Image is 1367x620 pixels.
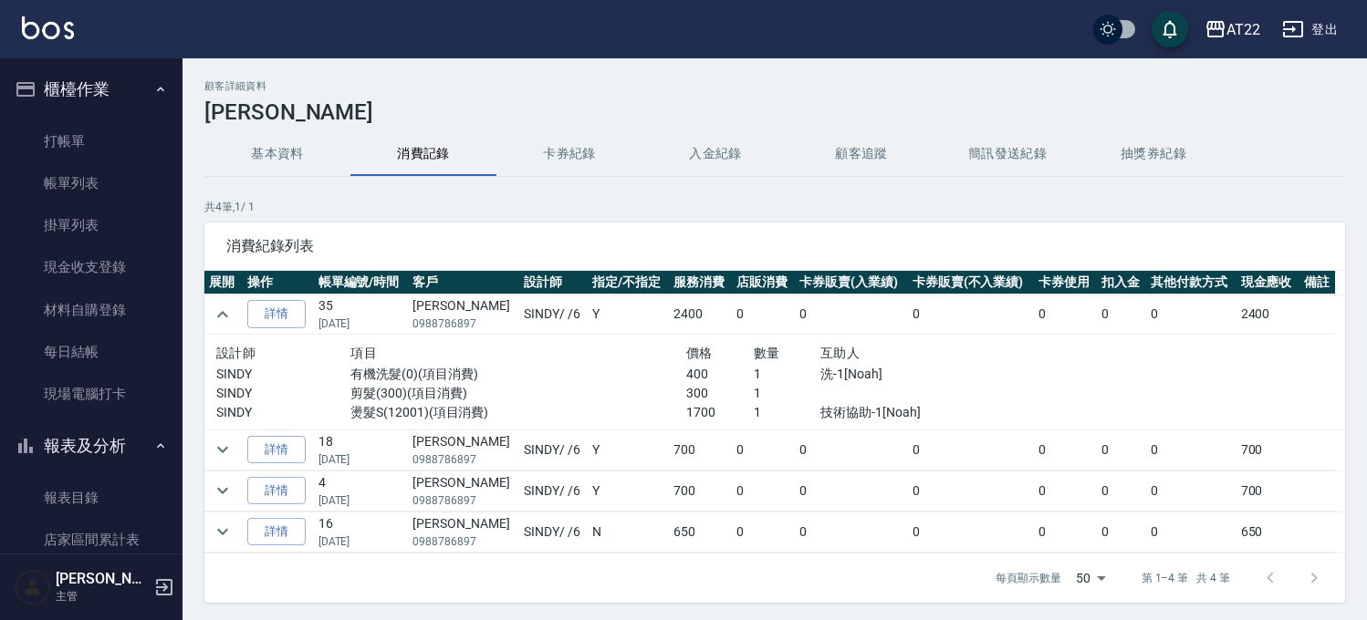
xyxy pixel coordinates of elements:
p: 1 [754,365,821,384]
p: 主管 [56,588,149,604]
p: 300 [686,384,754,403]
td: 0 [1034,511,1097,552]
p: [DATE] [318,451,404,468]
button: expand row [209,301,236,328]
button: 卡券紀錄 [496,132,642,176]
td: 0 [908,294,1034,335]
button: 入金紀錄 [642,132,788,176]
td: 0 [795,429,907,470]
td: 650 [669,511,732,552]
td: 0 [1097,294,1146,335]
a: 報表目錄 [7,477,175,519]
td: 0 [795,511,907,552]
h2: 顧客詳細資料 [204,80,1345,92]
th: 其他付款方式 [1146,271,1236,294]
td: 0 [732,294,795,335]
button: 顧客追蹤 [788,132,934,176]
p: 0988786897 [412,315,515,332]
td: 16 [314,511,409,552]
a: 詳情 [247,300,306,328]
button: 簡訊發送紀錄 [934,132,1080,176]
th: 服務消費 [669,271,732,294]
th: 指定/不指定 [588,271,669,294]
td: SINDY / /6 [519,470,588,511]
td: [PERSON_NAME] [408,511,519,552]
a: 店家區間累計表 [7,519,175,561]
td: 18 [314,429,409,470]
td: 650 [1237,511,1299,552]
td: 700 [669,470,732,511]
a: 每日結帳 [7,331,175,373]
td: 2400 [669,294,732,335]
a: 現金收支登錄 [7,246,175,288]
button: expand row [209,518,236,545]
td: Y [588,429,669,470]
td: 0 [1146,470,1236,511]
td: 0 [732,511,795,552]
p: 剪髮(300)(項目消費) [350,384,686,403]
td: 2400 [1237,294,1299,335]
h5: [PERSON_NAME] [56,570,149,588]
th: 扣入金 [1097,271,1146,294]
td: 700 [1237,429,1299,470]
th: 店販消費 [732,271,795,294]
a: 詳情 [247,518,306,546]
td: 0 [1034,429,1097,470]
td: 0 [1146,294,1236,335]
th: 卡券使用 [1034,271,1097,294]
td: [PERSON_NAME] [408,429,519,470]
p: 400 [686,365,754,384]
div: AT22 [1226,18,1260,41]
span: 價格 [686,346,713,360]
th: 卡券販賣(入業績) [795,271,907,294]
p: [DATE] [318,492,404,509]
td: 4 [314,470,409,511]
p: 1 [754,384,821,403]
td: 0 [1097,429,1146,470]
th: 帳單編號/時間 [314,271,409,294]
a: 詳情 [247,436,306,464]
td: [PERSON_NAME] [408,470,519,511]
p: 每頁顯示數量 [996,570,1061,586]
td: Y [588,470,669,511]
td: 0 [908,429,1034,470]
p: SINDY [216,403,350,422]
p: [DATE] [318,315,404,332]
td: 35 [314,294,409,335]
span: 互助人 [820,346,860,360]
td: 0 [1097,511,1146,552]
p: 1 [754,403,821,422]
button: 消費記錄 [350,132,496,176]
td: 0 [732,429,795,470]
td: 0 [908,511,1034,552]
p: 1700 [686,403,754,422]
td: Y [588,294,669,335]
button: 登出 [1275,13,1345,46]
button: save [1152,11,1188,47]
button: 櫃檯作業 [7,66,175,113]
a: 詳情 [247,477,306,505]
p: 洗-1[Noah] [820,365,1022,384]
p: SINDY [216,365,350,384]
p: 共 4 筆, 1 / 1 [204,199,1345,215]
span: 項目 [350,346,377,360]
span: 設計師 [216,346,256,360]
img: Person [15,569,51,605]
div: 50 [1069,553,1112,603]
td: SINDY / /6 [519,429,588,470]
th: 現金應收 [1237,271,1299,294]
p: 燙髮S(12001)(項目消費) [350,403,686,422]
td: SINDY / /6 [519,294,588,335]
p: 有機洗髮(0)(項目消費) [350,365,686,384]
span: 消費紀錄列表 [226,237,1323,255]
th: 備註 [1299,271,1336,294]
td: [PERSON_NAME] [408,294,519,335]
th: 操作 [243,271,314,294]
td: 700 [1237,470,1299,511]
td: 700 [669,429,732,470]
h3: [PERSON_NAME] [204,99,1345,125]
p: [DATE] [318,533,404,550]
a: 打帳單 [7,120,175,162]
td: 0 [732,470,795,511]
button: expand row [209,477,236,504]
